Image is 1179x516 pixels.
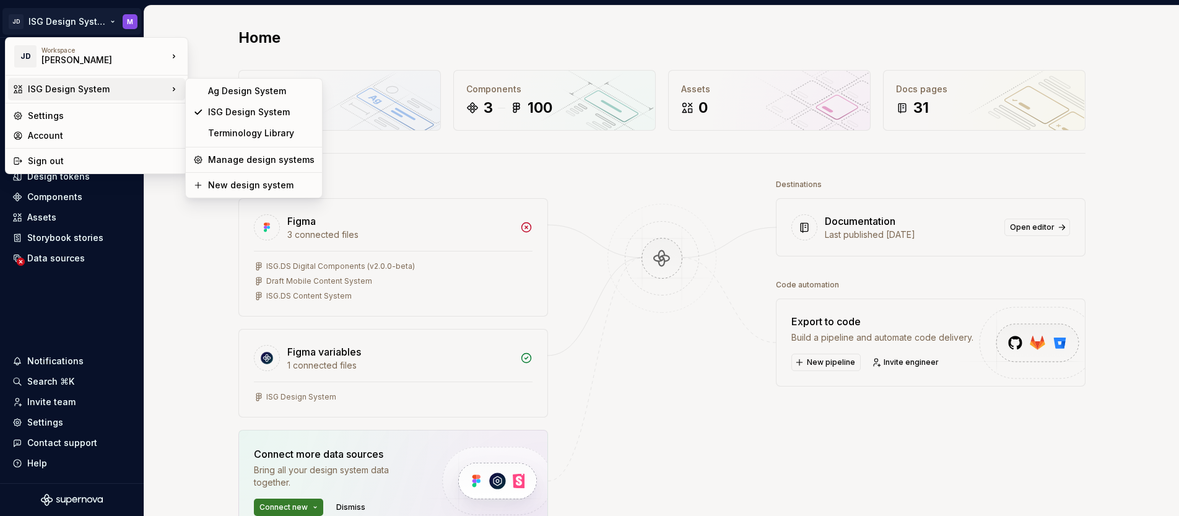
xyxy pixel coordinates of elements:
div: Settings [28,110,180,122]
div: Workspace [41,46,168,54]
div: ISG Design System [28,83,168,95]
div: JD [14,45,37,68]
div: [PERSON_NAME] [41,54,147,66]
div: Manage design systems [208,154,315,166]
div: Ag Design System [208,85,315,97]
div: Terminology Library [208,127,315,139]
div: ISG Design System [208,106,315,118]
div: Sign out [28,155,180,167]
div: Account [28,129,180,142]
div: New design system [208,179,315,191]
